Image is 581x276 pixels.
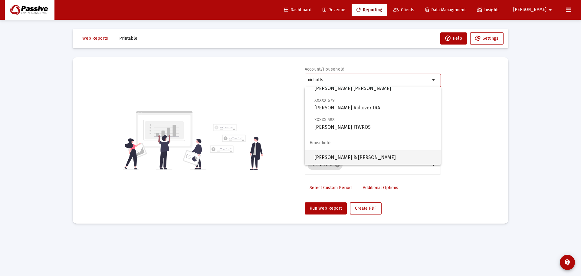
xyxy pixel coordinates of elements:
span: XXXXX 588 [314,117,335,122]
span: Data Management [425,7,466,12]
mat-icon: arrow_drop_down [430,161,438,169]
span: XXXXX 679 [314,98,335,103]
a: Revenue [318,4,350,16]
span: Insights [477,7,500,12]
button: Help [440,32,467,45]
span: Create PDF [355,206,376,211]
mat-icon: arrow_drop_down [430,76,438,84]
img: reporting [123,110,206,170]
button: Run Web Report [305,202,347,214]
a: Dashboard [279,4,316,16]
button: [PERSON_NAME] [506,4,561,16]
mat-chip: 6 Selected [308,160,343,170]
mat-chip-list: Selection [308,159,430,171]
span: Reporting [356,7,382,12]
span: Additional Options [363,185,398,190]
a: Data Management [421,4,471,16]
span: [PERSON_NAME] JTWROS [314,116,436,131]
span: [PERSON_NAME] Rollover IRA [314,97,436,111]
span: Run Web Report [310,206,342,211]
span: [PERSON_NAME] & [PERSON_NAME] [314,150,436,165]
span: Help [445,36,462,41]
span: Select Custom Period [310,185,352,190]
label: Account/Household [305,67,345,72]
span: Dashboard [284,7,311,12]
mat-icon: contact_support [564,259,571,266]
span: Revenue [323,7,345,12]
span: [PERSON_NAME] [513,7,547,12]
span: Web Reports [82,36,108,41]
span: Settings [483,36,498,41]
input: Search or select an account or household [308,78,430,82]
a: Insights [472,4,504,16]
img: reporting-alt [210,124,263,170]
span: Printable [119,36,137,41]
button: Create PDF [350,202,382,214]
button: Web Reports [77,32,113,45]
button: Settings [470,32,504,45]
a: Reporting [352,4,387,16]
mat-icon: cancel [335,162,340,168]
mat-icon: arrow_drop_down [547,4,554,16]
span: Clients [393,7,414,12]
img: Dashboard [9,4,50,16]
button: Printable [114,32,142,45]
span: Households [305,136,441,150]
a: Clients [389,4,419,16]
